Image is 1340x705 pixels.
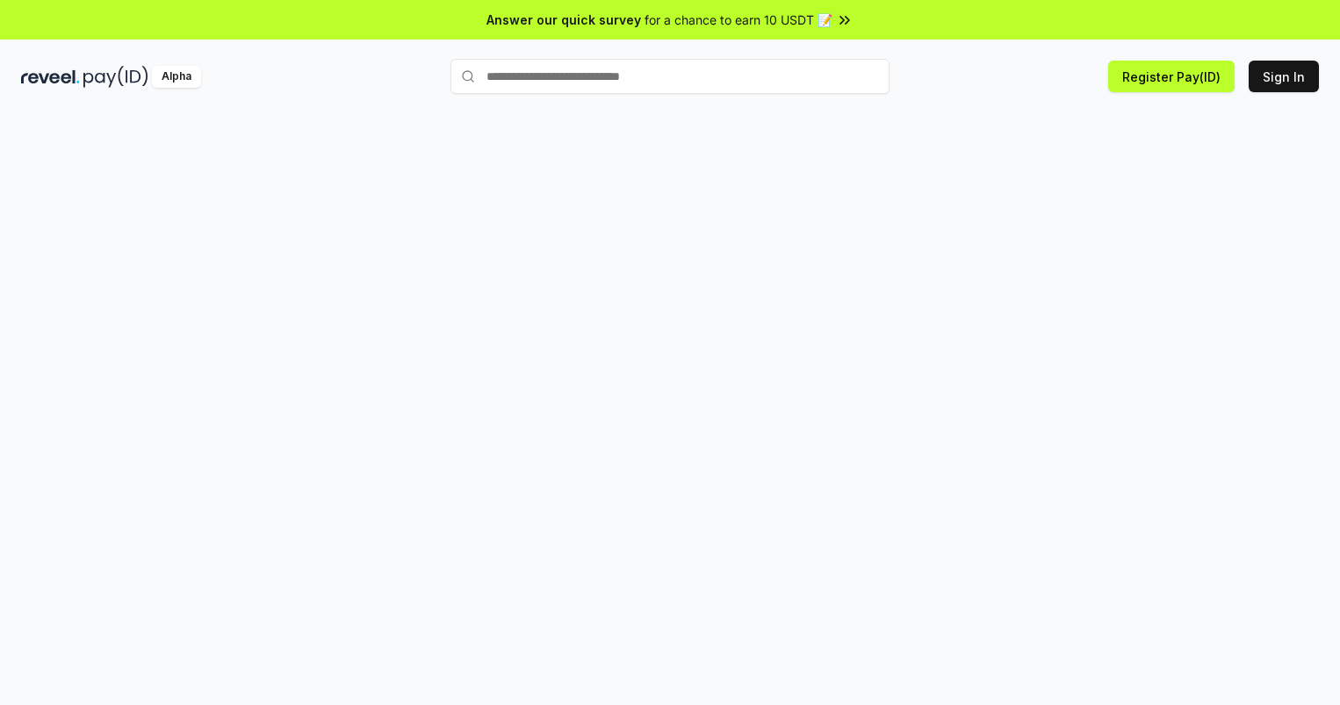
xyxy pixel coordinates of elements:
[486,11,641,29] span: Answer our quick survey
[83,66,148,88] img: pay_id
[1249,61,1319,92] button: Sign In
[1108,61,1235,92] button: Register Pay(ID)
[645,11,832,29] span: for a chance to earn 10 USDT 📝
[21,66,80,88] img: reveel_dark
[152,66,201,88] div: Alpha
